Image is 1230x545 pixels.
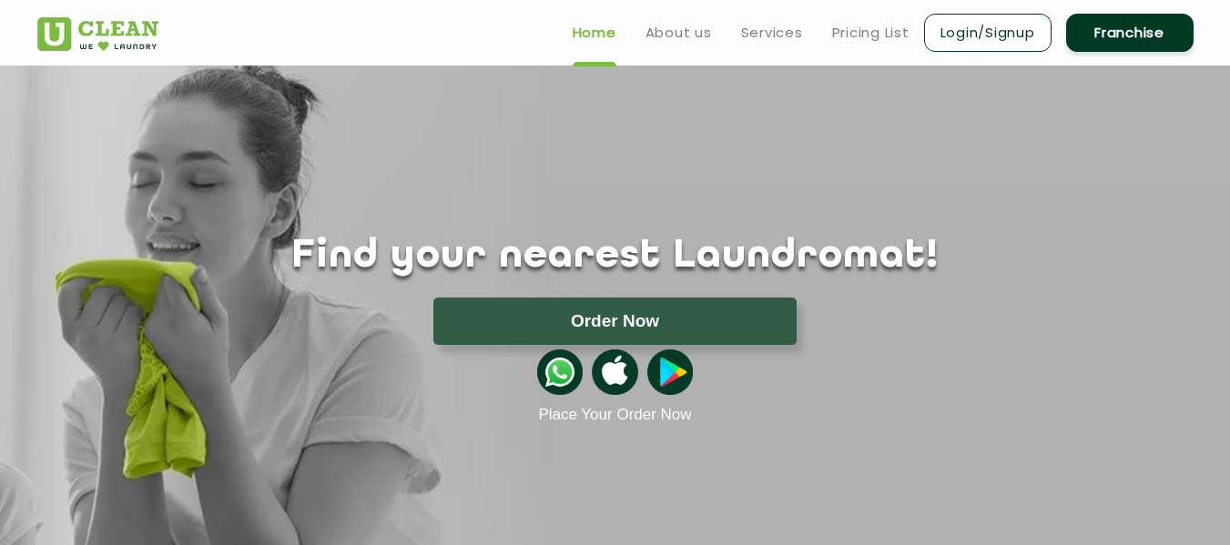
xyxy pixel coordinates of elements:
[647,349,693,395] img: playstoreicon.png
[832,22,910,44] a: Pricing List
[37,17,158,51] img: UClean Laundry and Dry Cleaning
[1066,14,1194,52] a: Franchise
[924,14,1052,52] a: Login/Signup
[741,22,803,44] a: Services
[24,234,1207,279] h1: Find your nearest Laundromat!
[645,22,712,44] a: About us
[573,22,616,44] a: Home
[592,349,637,395] img: apple-icon.png
[537,349,583,395] img: whatsappicon.png
[538,406,691,424] a: Place Your Order Now
[433,298,797,345] button: Order Now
